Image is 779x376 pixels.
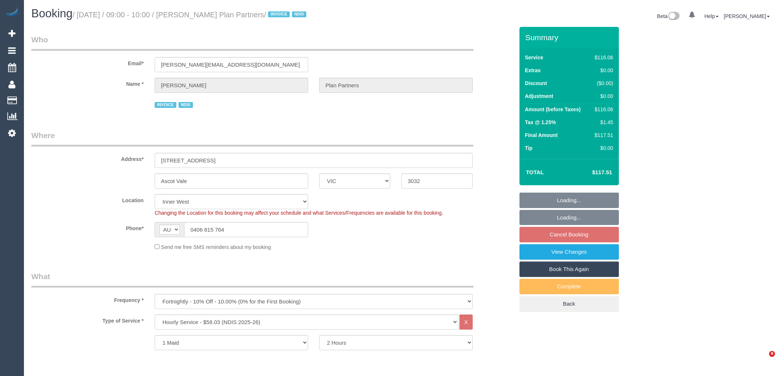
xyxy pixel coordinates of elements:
[319,78,473,93] input: Last Name*
[155,78,308,93] input: First Name*
[592,80,613,87] div: ($0.00)
[268,11,289,17] span: INVOICE
[519,296,619,312] a: Back
[155,57,308,72] input: Email*
[525,33,615,42] h3: Summary
[657,13,680,19] a: Beta
[592,92,613,100] div: $0.00
[4,7,19,18] img: Automaid Logo
[401,173,472,189] input: Post Code*
[592,67,613,74] div: $0.00
[31,7,73,20] span: Booking
[592,131,613,139] div: $117.51
[592,119,613,126] div: $1.45
[525,80,547,87] label: Discount
[155,210,443,216] span: Changing the Location for this booking may affect your schedule and what Services/Frequencies are...
[525,144,533,152] label: Tip
[73,11,309,19] small: / [DATE] / 09:00 - 10:00 / [PERSON_NAME] Plan Partners
[592,54,613,61] div: $116.06
[26,153,149,163] label: Address*
[525,106,581,113] label: Amount (before Taxes)
[754,351,772,369] iframe: Intercom live chat
[26,222,149,232] label: Phone*
[26,314,149,324] label: Type of Service *
[704,13,719,19] a: Help
[592,106,613,113] div: $116.06
[525,67,541,74] label: Extras
[155,173,308,189] input: Suburb*
[525,119,556,126] label: Tax @ 1.25%
[292,11,306,17] span: NDIS
[31,130,473,147] legend: Where
[31,271,473,288] legend: What
[184,222,308,237] input: Phone*
[769,351,775,357] span: 9
[525,92,553,100] label: Adjustment
[525,54,543,61] label: Service
[26,194,149,204] label: Location
[26,57,149,67] label: Email*
[26,294,149,304] label: Frequency *
[525,131,558,139] label: Final Amount
[592,144,613,152] div: $0.00
[161,244,271,250] span: Send me free SMS reminders about my booking
[179,102,193,108] span: NDIS
[26,78,149,88] label: Name *
[526,169,544,175] strong: Total
[667,12,680,21] img: New interface
[519,244,619,260] a: View Changes
[724,13,770,19] a: [PERSON_NAME]
[155,102,176,108] span: INVOICE
[31,34,473,51] legend: Who
[264,11,309,19] span: /
[570,169,612,176] h4: $117.51
[519,261,619,277] a: Book This Again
